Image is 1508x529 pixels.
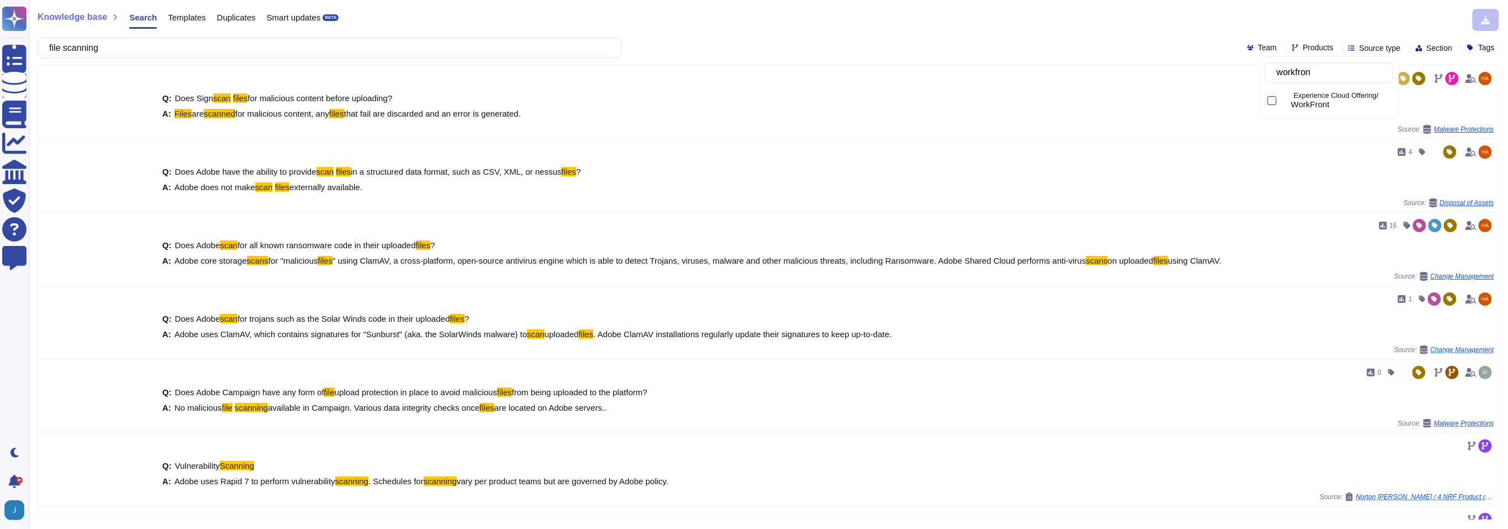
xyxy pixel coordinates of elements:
mark: files [1153,256,1168,265]
img: user [1479,366,1492,379]
span: from being uploaded to the platform? [512,387,647,397]
span: for all known ransomware code in their uploaded [238,240,416,250]
mark: files [561,167,576,176]
span: Adobe uses Rapid 7 to perform vulnerability [175,476,335,486]
b: Q: [162,315,172,323]
mark: files [275,182,290,192]
span: in a structured data format, such as CSV, XML, or nessus [351,167,561,176]
span: . Adobe ClamAV installations regularly update their signatures to keep up-to-date. [593,329,892,339]
mark: files [336,167,351,176]
span: Knowledge base [38,13,107,22]
span: available in Campaign. Various data integrity checks once [268,403,479,412]
div: WorkFront [1291,99,1389,109]
img: user [1479,219,1492,232]
span: 4 [1409,149,1412,155]
span: 1 [1409,296,1412,302]
mark: files [479,403,494,412]
mark: scanning [235,403,268,412]
span: ? [430,240,435,250]
b: Q: [162,462,172,470]
span: . Schedules for [368,476,424,486]
mark: file [324,387,334,397]
span: Malware Protections [1434,420,1494,427]
span: uploaded [545,329,579,339]
span: ? [465,314,469,323]
mark: files [579,329,594,339]
span: Change Management [1431,273,1494,280]
span: Team [1258,44,1277,51]
mark: Scanning [220,461,255,470]
b: Q: [162,388,172,396]
span: Search [129,13,157,22]
span: Source: [1320,493,1494,501]
img: user [1479,145,1492,159]
span: externally available. [289,182,362,192]
mark: scan [213,93,231,103]
span: for "malicious [268,256,318,265]
mark: files [318,256,333,265]
span: Templates [168,13,205,22]
span: that fail are discarded and an error is generated. [344,109,521,118]
b: A: [162,404,171,412]
span: ? [576,167,581,176]
span: 16 [1390,222,1397,229]
div: WorkFront [1282,88,1393,113]
span: WorkFront [1291,99,1330,109]
mark: scanning [335,476,368,486]
span: Adobe does not make [175,182,255,192]
span: upload protection in place to avoid malicious [335,387,497,397]
span: 0 [1378,369,1382,376]
span: Disposal of Assets [1440,200,1494,206]
b: A: [162,109,171,118]
mark: Files [175,109,192,118]
span: for malicious content before uploading? [247,93,392,103]
img: user [1479,72,1492,85]
div: WorkFront [1282,95,1286,107]
span: Does Adobe [175,240,220,250]
mark: scanned [204,109,235,118]
span: Source: [1394,345,1494,354]
span: Smart updates [267,13,321,22]
span: Source: [1398,125,1494,134]
span: Norton [PERSON_NAME] / 4 NRF Product requirements v2.0 PLEASE COMPLETE (2) [1356,494,1494,500]
span: using ClamAV. [1168,256,1222,265]
span: Malware Protections [1434,126,1494,133]
span: Change Management [1431,347,1494,353]
b: Q: [162,167,172,176]
mark: files [329,109,344,118]
mark: file [222,403,233,412]
span: are located on Adobe servers.. [494,403,607,412]
input: Search a question or template... [44,38,610,57]
span: Does Adobe have the ability to provide [175,167,317,176]
button: user [2,498,32,522]
mark: scans [1086,256,1108,265]
span: Section [1427,44,1453,52]
span: Tags [1478,44,1495,51]
mark: scan [255,182,273,192]
mark: files [416,240,431,250]
b: A: [162,183,171,191]
span: on uploaded [1108,256,1154,265]
span: Source type [1359,44,1401,52]
span: " using ClamAV, a cross-platform, open-source antivirus engine which is able to detect Trojans, v... [333,256,1086,265]
span: are [192,109,204,118]
span: Source: [1394,272,1494,281]
span: Does Adobe Campaign have any form of [175,387,324,397]
span: Does Adobe [175,314,220,323]
mark: scan [527,329,545,339]
span: Vulnerability [175,461,220,470]
span: Source: [1404,198,1494,207]
mark: files [233,93,248,103]
input: Search by keywords [1271,63,1393,82]
span: Adobe core storage [175,256,247,265]
span: for trojans such as the Solar Winds code in their uploaded [238,314,450,323]
span: Duplicates [217,13,256,22]
span: No malicious [175,403,222,412]
mark: scan [220,314,238,323]
img: user [1479,292,1492,306]
mark: scans [247,256,268,265]
span: Source: [1398,419,1494,428]
mark: files [497,387,512,397]
span: Adobe uses ClamAV, which contains signatures for "Sunburst" (aka. the SolarWinds malware) to [175,329,527,339]
b: Q: [162,94,172,102]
